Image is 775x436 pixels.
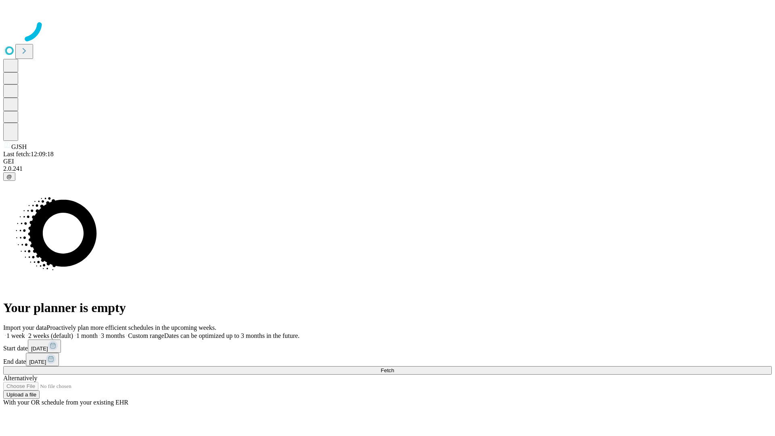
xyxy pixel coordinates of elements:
[3,340,772,353] div: Start date
[28,340,61,353] button: [DATE]
[31,346,48,352] span: [DATE]
[3,366,772,375] button: Fetch
[26,353,59,366] button: [DATE]
[164,332,300,339] span: Dates can be optimized up to 3 months in the future.
[3,158,772,165] div: GEI
[11,143,27,150] span: GJSH
[3,172,15,181] button: @
[3,399,128,406] span: With your OR schedule from your existing EHR
[3,165,772,172] div: 2.0.241
[3,324,47,331] span: Import your data
[6,332,25,339] span: 1 week
[47,324,216,331] span: Proactively plan more efficient schedules in the upcoming weeks.
[6,174,12,180] span: @
[3,300,772,315] h1: Your planner is empty
[3,390,40,399] button: Upload a file
[3,353,772,366] div: End date
[3,375,37,381] span: Alternatively
[101,332,125,339] span: 3 months
[28,332,73,339] span: 2 weeks (default)
[29,359,46,365] span: [DATE]
[381,367,394,373] span: Fetch
[3,151,54,157] span: Last fetch: 12:09:18
[76,332,98,339] span: 1 month
[128,332,164,339] span: Custom range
